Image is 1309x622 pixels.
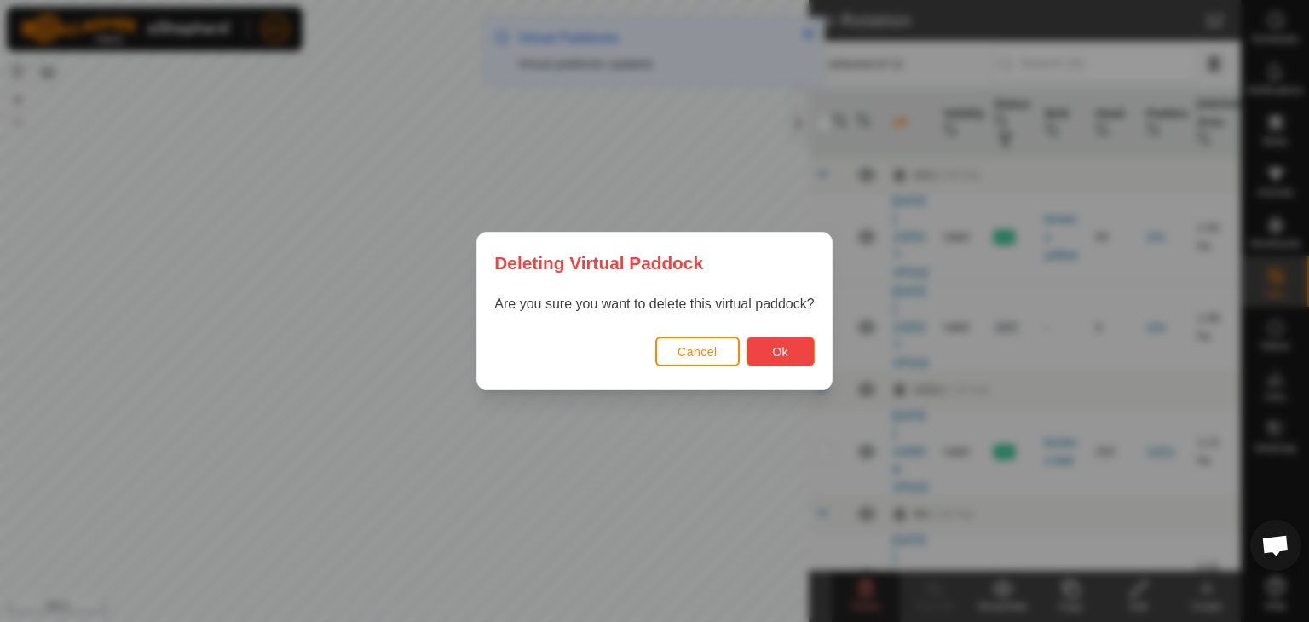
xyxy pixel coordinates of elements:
[494,294,814,314] p: Are you sure you want to delete this virtual paddock?
[655,337,740,366] button: Cancel
[747,337,815,366] button: Ok
[772,345,788,359] span: Ok
[678,345,718,359] span: Cancel
[1250,520,1301,571] div: Open chat
[494,250,703,276] span: Deleting Virtual Paddock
